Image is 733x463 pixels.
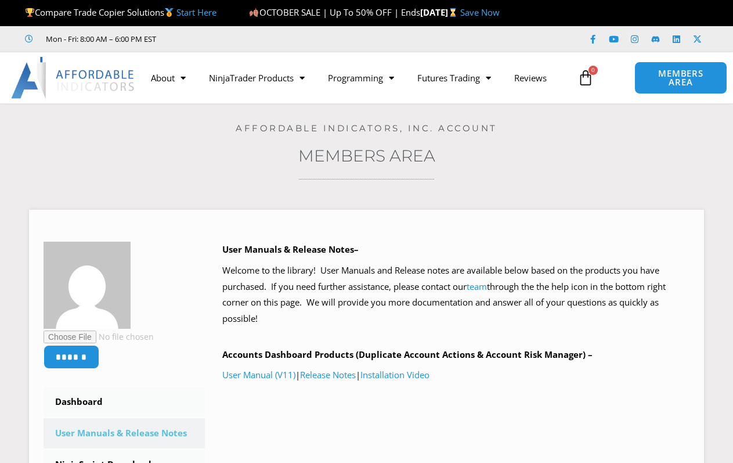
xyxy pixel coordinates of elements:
iframe: Customer reviews powered by Trustpilot [172,33,346,45]
a: Start Here [176,6,216,18]
img: b07b50b0916f1dc079b11a340a9d163ad42f66c40946a2b741b93dde4983f9f2 [44,242,131,329]
b: User Manuals & Release Notes– [222,243,359,255]
img: 🍂 [250,8,258,17]
a: team [467,281,487,292]
a: MEMBERS AREA [634,62,727,94]
a: User Manual (V11) [222,369,295,381]
b: Accounts Dashboard Products (Duplicate Account Actions & Account Risk Manager) – [222,349,593,360]
span: Mon - Fri: 8:00 AM – 6:00 PM EST [43,32,156,46]
a: Programming [316,64,406,91]
a: Reviews [503,64,558,91]
strong: [DATE] [420,6,460,18]
p: | | [222,367,689,383]
span: OCTOBER SALE | Up To 50% OFF | Ends [249,6,420,18]
a: Futures Trading [406,64,503,91]
a: Members Area [298,146,435,166]
img: 🥇 [165,8,174,17]
a: Dashboard [44,387,205,417]
a: Release Notes [300,369,356,381]
a: 0 [560,61,611,95]
a: Save Now [460,6,500,18]
a: User Manuals & Release Notes [44,418,205,448]
a: About [139,64,197,91]
a: Affordable Indicators, Inc. Account [236,123,497,134]
nav: Menu [139,64,572,91]
p: Welcome to the library! User Manuals and Release notes are available below based on the products ... [222,263,689,327]
a: Installation Video [360,369,429,381]
a: NinjaTrader Products [197,64,316,91]
span: MEMBERS AREA [647,69,714,87]
img: 🏆 [26,8,34,17]
span: 0 [588,66,598,75]
span: Compare Trade Copier Solutions [25,6,216,18]
img: ⌛ [449,8,457,17]
img: LogoAI | Affordable Indicators – NinjaTrader [11,57,136,99]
